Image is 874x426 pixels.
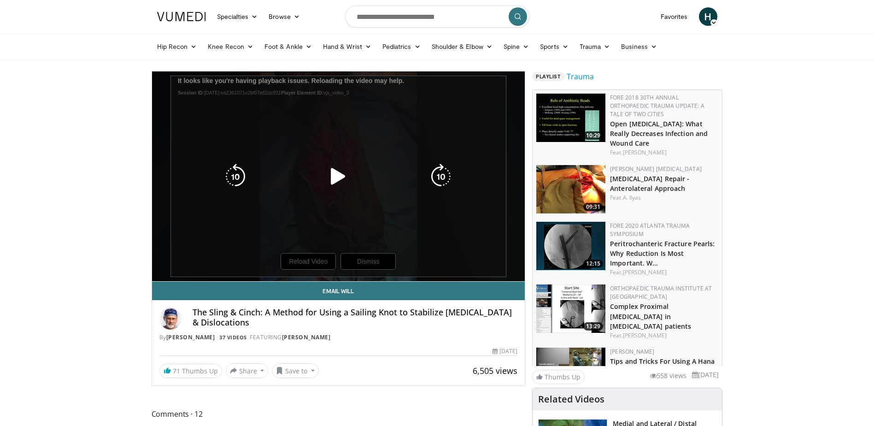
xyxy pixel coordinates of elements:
a: [PERSON_NAME] [623,331,667,339]
a: Complex Proximal [MEDICAL_DATA] in [MEDICAL_DATA] patients [610,302,691,330]
a: [PERSON_NAME] [166,333,215,341]
img: ded7be61-cdd8-40fc-98a3-de551fea390e.150x105_q85_crop-smart_upscale.jpg [536,94,605,142]
a: Favorites [655,7,693,26]
button: Save to [272,363,319,378]
a: 12:15 [536,222,605,270]
span: 12:15 [583,260,603,268]
a: [PERSON_NAME] [282,333,331,341]
a: H [699,7,717,26]
a: [PERSON_NAME] [610,348,654,355]
a: Knee Recon [202,37,259,56]
span: 10:29 [583,131,603,140]
a: A. Ilyas [623,194,641,201]
a: [PERSON_NAME] [623,148,667,156]
a: 06:38 [536,348,605,396]
span: 13:29 [583,322,603,331]
a: 09:31 [536,165,605,213]
a: Sports [534,37,574,56]
div: By FEATURING [159,333,518,342]
a: Trauma [567,71,594,82]
a: 10:29 [536,94,605,142]
div: Feat. [610,148,718,157]
li: 558 views [650,371,686,381]
video-js: Video Player [152,71,525,282]
a: Tips and Tricks For Using A Hana Table For [MEDICAL_DATA] Surgery [610,357,715,385]
img: Avatar [159,308,182,330]
span: 71 [173,367,180,375]
span: 09:31 [583,203,603,211]
a: [MEDICAL_DATA] Repair - Anterolateral Approach [610,174,689,193]
a: 13:29 [536,284,605,333]
a: Hand & Wrist [317,37,377,56]
span: 6,505 views [473,365,517,376]
a: FORE 2018 30th Annual Orthopaedic Trauma Update: A Tale of Two Cities [610,94,704,118]
a: Shoulder & Elbow [426,37,498,56]
a: Spine [498,37,534,56]
a: Email Will [152,282,525,300]
img: 270e2b10-27c1-4607-95ae-78f0bb597f00.150x105_q85_crop-smart_upscale.jpg [536,222,605,270]
a: Foot & Ankle [259,37,317,56]
div: [DATE] [493,347,517,355]
a: Business [616,37,663,56]
img: 0dc83f1d-7eea-473d-a2b0-3bfc5db4bb4a.150x105_q85_crop-smart_upscale.jpg [536,348,605,396]
span: Comments 12 [152,408,526,420]
input: Search topics, interventions [345,6,529,28]
a: [PERSON_NAME] [MEDICAL_DATA] [610,165,702,173]
span: Playlist [532,72,564,81]
h4: The Sling & Cinch: A Method for Using a Sailing Knot to Stabilize [MEDICAL_DATA] & Dislocations [193,308,518,327]
a: Trauma [574,37,616,56]
a: Pediatrics [377,37,426,56]
h4: Related Videos [538,394,604,405]
button: Share [226,363,269,378]
a: Hip Recon [152,37,203,56]
a: FORE 2020 Atlanta Trauma Symposium [610,222,690,238]
img: VuMedi Logo [157,12,206,21]
a: Specialties [211,7,264,26]
a: Browse [263,7,305,26]
a: Peritrochanteric Fracture Pearls: Why Reduction Is Most Important. W… [610,239,715,267]
li: [DATE] [692,370,719,380]
a: 37 Videos [217,334,250,342]
a: Open [MEDICAL_DATA]: What Really Decreases Infection and Wound Care [610,119,708,148]
a: 71 Thumbs Up [159,364,222,378]
a: [PERSON_NAME] [623,268,667,276]
a: Orthopaedic Trauma Institute at [GEOGRAPHIC_DATA] [610,284,712,301]
div: Feat. [610,268,718,277]
img: 32f9c0e8-c1c1-4c19-a84e-b8c2f56ee032.150x105_q85_crop-smart_upscale.jpg [536,284,605,333]
div: Feat. [610,331,718,340]
img: fd3b349a-9860-460e-a03a-0db36c4d1252.150x105_q85_crop-smart_upscale.jpg [536,165,605,213]
a: Thumbs Up [532,370,585,384]
div: Feat. [610,194,718,202]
